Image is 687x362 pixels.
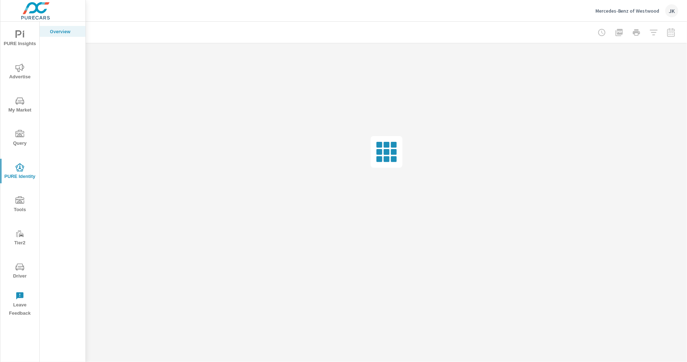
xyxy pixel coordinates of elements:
p: Overview [50,28,80,35]
span: Query [3,130,37,148]
span: Tier2 [3,230,37,247]
span: Driver [3,263,37,280]
div: Overview [40,26,85,37]
div: nav menu [0,22,39,320]
span: PURE Insights [3,30,37,48]
div: JK [665,4,678,17]
span: Leave Feedback [3,292,37,318]
span: Advertise [3,64,37,81]
p: Mercedes-Benz of Westwood [595,8,660,14]
span: Tools [3,196,37,214]
span: PURE Identity [3,163,37,181]
span: My Market [3,97,37,114]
